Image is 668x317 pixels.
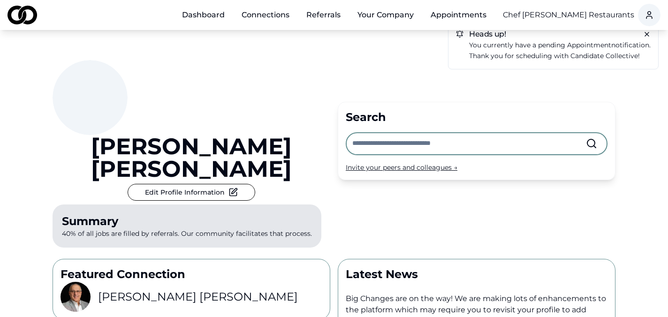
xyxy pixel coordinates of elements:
nav: Main [175,6,494,24]
h3: [PERSON_NAME] [PERSON_NAME] [98,289,298,304]
div: Invite your peers and colleagues → [346,163,607,172]
a: Appointments [423,6,494,24]
button: Your Company [350,6,421,24]
img: f0f772eb-29c0-4df9-b2f5-1bb80f55fe45-395E1155-656B-4A80-A676-6249A63781FC_4_5005_c-profile_pictur... [61,282,91,312]
a: You currently have a pending appointmentnotification.Thank you for scheduling with Candidate Coll... [469,40,651,61]
p: Latest News [346,267,607,282]
a: Dashboard [175,6,232,24]
p: Thank you for scheduling with Candidate Collective! [469,51,651,61]
span: appointment [567,41,611,49]
div: Summary [62,214,312,229]
a: Connections [234,6,297,24]
p: You currently have a pending notification. [469,40,651,51]
p: 40% of all jobs are filled by referrals. Our community facilitates that process. [53,204,321,248]
a: [PERSON_NAME] [PERSON_NAME] [53,135,330,180]
p: Featured Connection [61,267,322,282]
button: Edit Profile Information [128,184,255,201]
h5: Heads up! [456,30,651,38]
div: Search [346,110,607,125]
a: Referrals [299,6,348,24]
img: logo [8,6,37,24]
button: Chef [PERSON_NAME] Restaurants [503,9,634,21]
